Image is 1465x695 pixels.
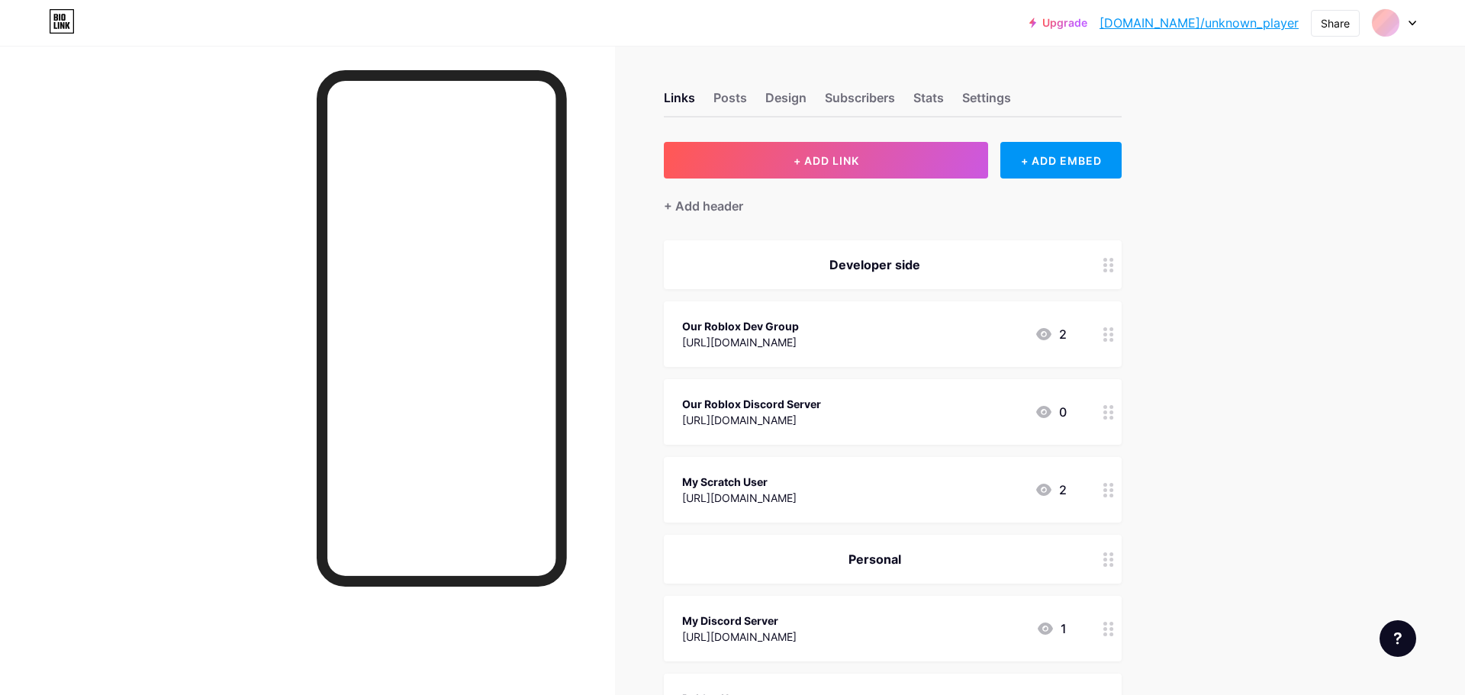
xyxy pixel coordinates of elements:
[682,629,797,645] div: [URL][DOMAIN_NAME]
[682,550,1067,568] div: Personal
[664,88,695,116] div: Links
[1035,403,1067,421] div: 0
[1100,14,1299,32] a: [DOMAIN_NAME]/unknown_player
[713,88,747,116] div: Posts
[962,88,1011,116] div: Settings
[1000,142,1122,179] div: + ADD EMBED
[682,256,1067,274] div: Developer side
[1035,481,1067,499] div: 2
[664,142,988,179] button: + ADD LINK
[825,88,895,116] div: Subscribers
[682,412,821,428] div: [URL][DOMAIN_NAME]
[682,474,797,490] div: My Scratch User
[794,154,859,167] span: + ADD LINK
[1035,325,1067,343] div: 2
[682,318,799,334] div: Our Roblox Dev Group
[1029,17,1087,29] a: Upgrade
[664,197,743,215] div: + Add header
[682,613,797,629] div: My Discord Server
[913,88,944,116] div: Stats
[682,334,799,350] div: [URL][DOMAIN_NAME]
[1036,619,1067,638] div: 1
[682,396,821,412] div: Our Roblox Discord Server
[1321,15,1350,31] div: Share
[682,490,797,506] div: [URL][DOMAIN_NAME]
[765,88,807,116] div: Design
